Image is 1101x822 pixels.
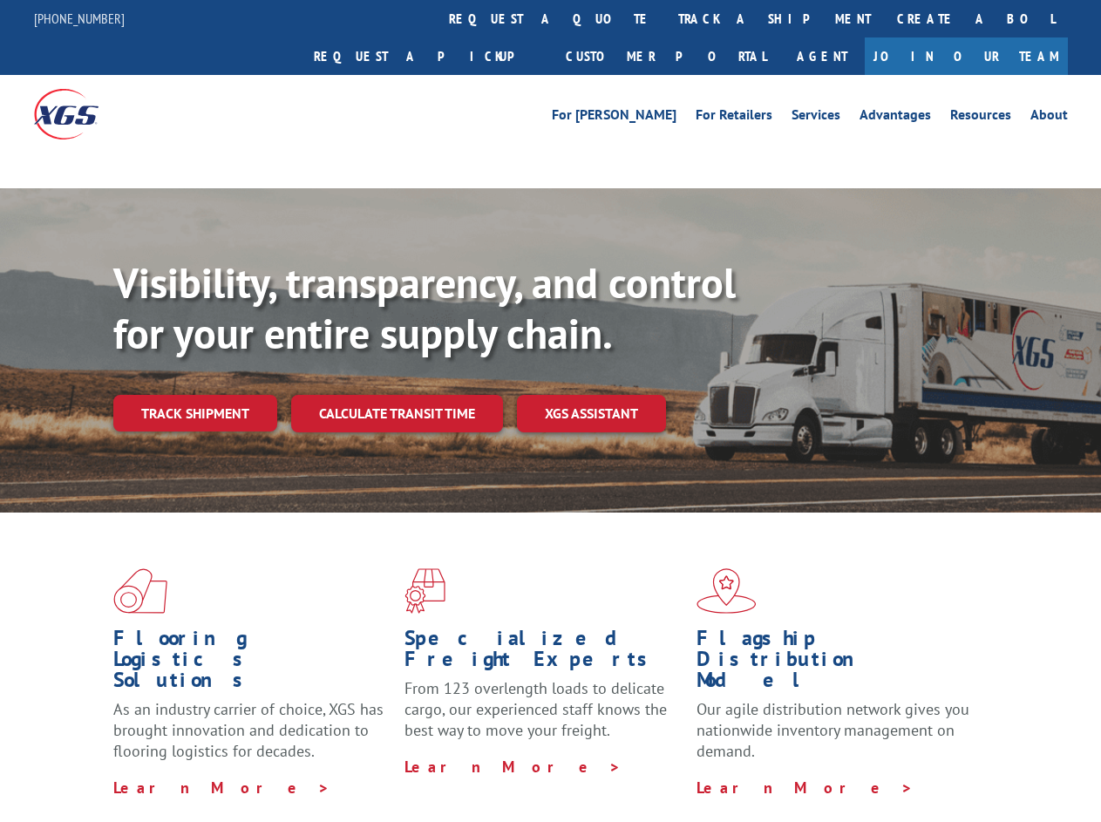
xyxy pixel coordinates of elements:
a: [PHONE_NUMBER] [34,10,125,27]
a: Calculate transit time [291,395,503,432]
a: For Retailers [696,108,772,127]
a: Resources [950,108,1011,127]
a: Request a pickup [301,37,553,75]
a: Customer Portal [553,37,779,75]
a: For [PERSON_NAME] [552,108,676,127]
a: Learn More > [697,778,914,798]
h1: Specialized Freight Experts [404,628,683,678]
a: Advantages [860,108,931,127]
img: xgs-icon-total-supply-chain-intelligence-red [113,568,167,614]
a: XGS ASSISTANT [517,395,666,432]
span: As an industry carrier of choice, XGS has brought innovation and dedication to flooring logistics... [113,699,384,761]
a: Track shipment [113,395,277,431]
img: xgs-icon-focused-on-flooring-red [404,568,445,614]
h1: Flagship Distribution Model [697,628,975,699]
p: From 123 overlength loads to delicate cargo, our experienced staff knows the best way to move you... [404,678,683,756]
h1: Flooring Logistics Solutions [113,628,391,699]
img: xgs-icon-flagship-distribution-model-red [697,568,757,614]
a: Learn More > [404,757,622,777]
a: Agent [779,37,865,75]
a: About [1030,108,1068,127]
a: Join Our Team [865,37,1068,75]
a: Services [792,108,840,127]
span: Our agile distribution network gives you nationwide inventory management on demand. [697,699,969,761]
b: Visibility, transparency, and control for your entire supply chain. [113,255,736,360]
a: Learn More > [113,778,330,798]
